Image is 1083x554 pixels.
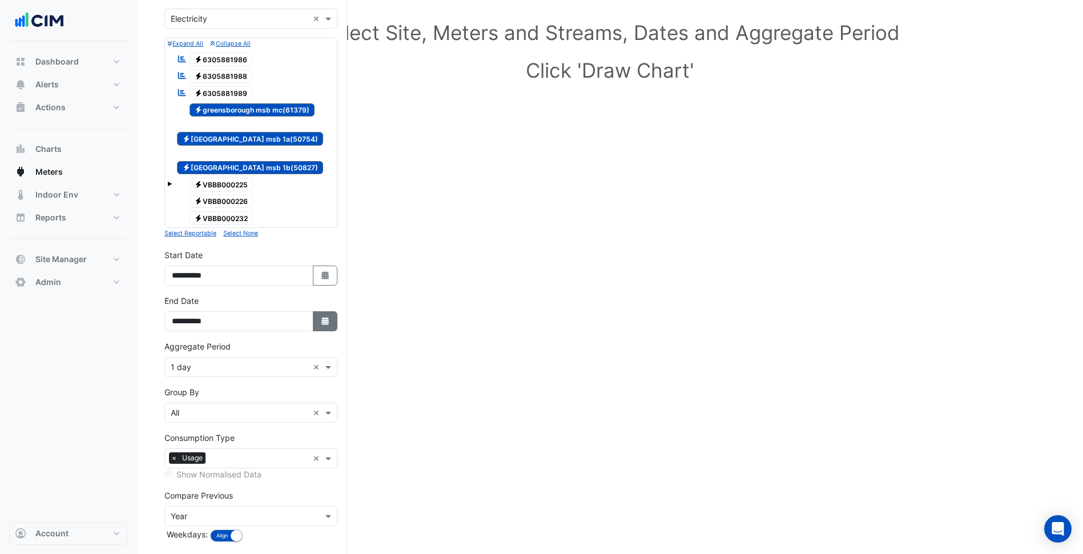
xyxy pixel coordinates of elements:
[164,340,231,352] label: Aggregate Period
[35,254,87,265] span: Site Manager
[9,96,128,119] button: Actions
[313,13,323,25] span: Clear
[190,86,253,100] span: 6305881989
[1044,515,1072,543] div: Open Intercom Messenger
[167,40,203,47] small: Expand All
[164,386,199,398] label: Group By
[15,79,26,90] app-icon: Alerts
[190,178,253,191] span: VBBB000225
[164,468,337,480] div: Selected meters/streams do not support normalisation
[35,79,59,90] span: Alerts
[14,9,65,32] img: Company Logo
[9,522,128,545] button: Account
[35,276,61,288] span: Admin
[210,38,250,49] button: Collapse All
[35,212,66,223] span: Reports
[190,103,315,117] span: greensborough msb mc(61379)
[9,73,128,96] button: Alerts
[210,40,250,47] small: Collapse All
[177,54,187,63] fa-icon: Reportable
[177,71,187,81] fa-icon: Reportable
[35,143,62,155] span: Charts
[313,407,323,419] span: Clear
[313,452,323,464] span: Clear
[9,160,128,183] button: Meters
[35,102,66,113] span: Actions
[190,53,253,66] span: 6305881986
[9,206,128,229] button: Reports
[194,180,203,188] fa-icon: Electricity
[9,138,128,160] button: Charts
[194,214,203,222] fa-icon: Electricity
[194,89,203,97] fa-icon: Electricity
[176,468,261,480] label: Show Normalised Data
[15,166,26,178] app-icon: Meters
[164,228,216,238] button: Select Reportable
[15,189,26,200] app-icon: Indoor Env
[15,56,26,67] app-icon: Dashboard
[9,248,128,271] button: Site Manager
[15,276,26,288] app-icon: Admin
[9,50,128,73] button: Dashboard
[167,38,203,49] button: Expand All
[194,72,203,81] fa-icon: Electricity
[164,249,203,261] label: Start Date
[320,316,331,326] fa-icon: Select Date
[190,211,253,225] span: VBBB000232
[177,161,323,175] span: [GEOGRAPHIC_DATA] msb 1b(50827)
[183,21,1037,45] h1: Select Site, Meters and Streams, Dates and Aggregate Period
[190,70,253,83] span: 6305881988
[164,230,216,237] small: Select Reportable
[164,489,233,501] label: Compare Previous
[35,189,78,200] span: Indoor Env
[320,271,331,280] fa-icon: Select Date
[15,102,26,113] app-icon: Actions
[223,230,258,237] small: Select None
[183,58,1037,82] h1: Click 'Draw Chart'
[9,183,128,206] button: Indoor Env
[194,197,203,206] fa-icon: Electricity
[194,106,203,114] fa-icon: Electricity
[313,361,323,373] span: Clear
[182,134,191,143] fa-icon: Electricity
[182,163,191,172] fa-icon: Electricity
[35,166,63,178] span: Meters
[169,452,179,464] span: ×
[15,212,26,223] app-icon: Reports
[35,56,79,67] span: Dashboard
[194,55,203,63] fa-icon: Electricity
[177,87,187,97] fa-icon: Reportable
[190,195,253,208] span: VBBB000226
[35,528,69,539] span: Account
[177,132,323,146] span: [GEOGRAPHIC_DATA] msb 1a(50754)
[223,228,258,238] button: Select None
[9,271,128,294] button: Admin
[15,254,26,265] app-icon: Site Manager
[164,295,199,307] label: End Date
[164,432,235,444] label: Consumption Type
[164,528,208,540] label: Weekdays:
[179,452,206,464] span: Usage
[15,143,26,155] app-icon: Charts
